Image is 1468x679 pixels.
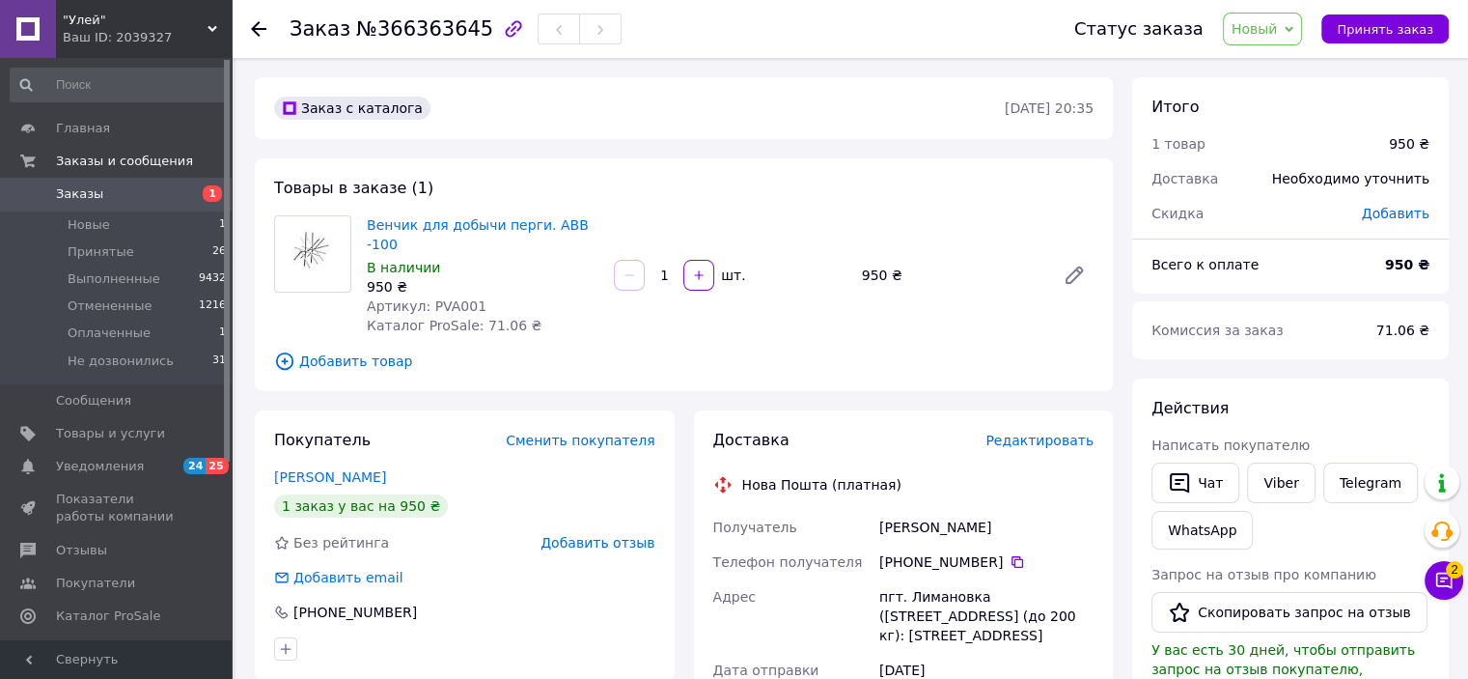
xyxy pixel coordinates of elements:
[367,298,486,314] span: Артикул: PVA001
[219,216,226,234] span: 1
[356,17,493,41] span: №366363645
[1151,567,1376,582] span: Запрос на отзыв про компанию
[206,458,228,474] span: 25
[506,433,654,448] span: Сменить покупателя
[1151,323,1284,338] span: Комиссия за заказ
[68,297,152,315] span: Отмененные
[68,270,160,288] span: Выполненные
[274,431,371,449] span: Покупатель
[56,153,193,170] span: Заказы и сообщения
[56,491,179,525] span: Показатели работы компании
[1446,561,1463,579] span: 2
[713,554,863,570] span: Телефон получателя
[251,19,266,39] div: Вернуться назад
[56,120,110,137] span: Главная
[274,495,448,518] div: 1 заказ у вас на 950 ₴
[1232,21,1278,37] span: Новый
[63,12,208,29] span: "Улей"
[274,351,1094,372] span: Добавить товар
[1260,157,1441,200] div: Необходимо уточнить
[56,608,160,625] span: Каталог ProSale
[212,353,226,370] span: 31
[1151,399,1229,417] span: Действия
[68,353,174,370] span: Не дозвонились
[879,552,1094,572] div: [PHONE_NUMBER]
[1151,136,1205,152] span: 1 товар
[854,262,1047,289] div: 950 ₴
[1151,171,1218,186] span: Доставка
[1323,463,1418,503] a: Telegram
[1151,206,1204,221] span: Скидка
[219,325,226,342] span: 1
[293,535,389,551] span: Без рейтинга
[272,568,405,587] div: Добавить email
[10,68,228,102] input: Поиск
[68,216,110,234] span: Новые
[203,185,222,202] span: 1
[875,580,1097,653] div: пгт. Лимановка ([STREET_ADDRESS] (до 200 кг): [STREET_ADDRESS]
[367,318,541,333] span: Каталог ProSale: 71.06 ₴
[737,475,906,495] div: Нова Пошта (платная)
[1425,561,1463,600] button: Чат с покупателем2
[367,260,440,275] span: В наличии
[291,603,419,622] div: [PHONE_NUMBER]
[367,217,589,252] a: Венчик для добычи перги. АВВ -100
[56,542,107,559] span: Отзывы
[183,458,206,474] span: 24
[212,243,226,261] span: 26
[713,520,797,535] span: Получатель
[713,431,789,449] span: Доставка
[1321,14,1449,43] button: Принять заказ
[1385,257,1429,272] b: 950 ₴
[1376,323,1429,338] span: 71.06 ₴
[1055,256,1094,295] a: Редактировать
[367,277,598,297] div: 950 ₴
[1247,463,1315,503] a: Viber
[56,392,131,410] span: Сообщения
[1337,22,1433,37] span: Принять заказ
[713,589,756,605] span: Адрес
[540,535,654,551] span: Добавить отзыв
[56,425,165,442] span: Товары и услуги
[56,185,103,203] span: Заказы
[1005,100,1094,116] time: [DATE] 20:35
[199,270,226,288] span: 9432
[1151,257,1259,272] span: Всего к оплате
[274,469,386,485] a: [PERSON_NAME]
[1362,206,1429,221] span: Добавить
[274,97,430,120] div: Заказ с каталога
[1074,19,1204,39] div: Статус заказа
[875,510,1097,545] div: [PERSON_NAME]
[290,17,350,41] span: Заказ
[291,568,405,587] div: Добавить email
[1389,134,1429,154] div: 950 ₴
[1151,438,1310,453] span: Написать покупателю
[1151,592,1427,633] button: Скопировать запрос на отзыв
[1151,98,1199,116] span: Итого
[1151,463,1239,503] button: Чат
[56,458,144,475] span: Уведомления
[716,266,747,285] div: шт.
[1151,511,1253,550] a: WhatsApp
[68,243,134,261] span: Принятые
[274,179,433,197] span: Товары в заказе (1)
[285,216,342,292] img: Венчик для добычи перги. АВВ -100
[56,575,135,592] span: Покупатели
[63,29,232,46] div: Ваш ID: 2039327
[199,297,226,315] span: 1216
[68,325,151,342] span: Оплаченные
[713,663,819,678] span: Дата отправки
[985,433,1094,448] span: Редактировать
